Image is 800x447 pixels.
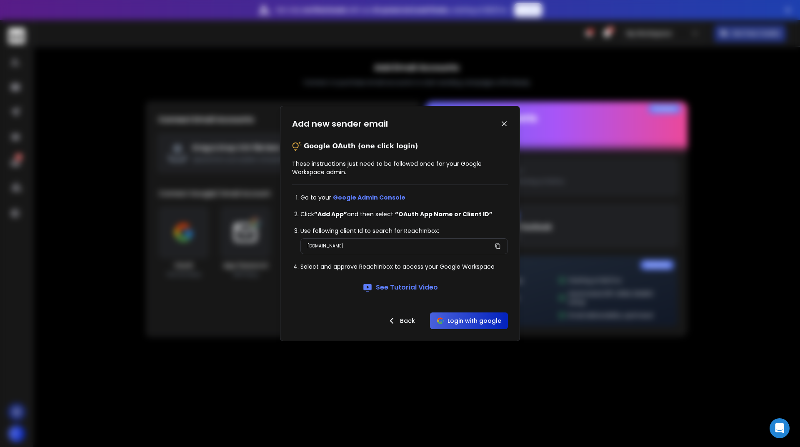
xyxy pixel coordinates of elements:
[362,282,438,292] a: See Tutorial Video
[292,141,302,151] img: tips
[770,418,790,438] div: Open Intercom Messenger
[292,160,508,176] p: These instructions just need to be followed once for your Google Workspace admin.
[300,262,508,271] li: Select and approve ReachInbox to access your Google Workspace
[430,312,508,329] button: Login with google
[300,227,508,235] li: Use following client Id to search for ReachInbox:
[314,210,347,218] strong: ”Add App”
[380,312,422,329] button: Back
[307,242,343,250] p: [DOMAIN_NAME]
[395,210,492,218] strong: “OAuth App Name or Client ID”
[292,118,388,130] h1: Add new sender email
[300,210,508,218] li: Click and then select
[300,193,508,202] li: Go to your
[333,193,405,202] a: Google Admin Console
[304,141,418,151] p: Google OAuth (one click login)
